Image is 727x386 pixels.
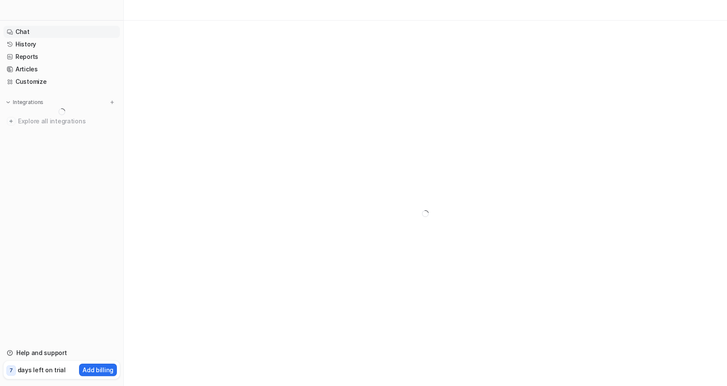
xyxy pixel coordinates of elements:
a: History [3,38,120,50]
span: Explore all integrations [18,114,116,128]
button: Integrations [3,98,46,107]
img: expand menu [5,99,11,105]
p: Add billing [82,365,113,374]
a: Help and support [3,347,120,359]
p: days left on trial [18,365,66,374]
a: Articles [3,63,120,75]
a: Customize [3,76,120,88]
img: explore all integrations [7,117,15,126]
img: menu_add.svg [109,99,115,105]
p: Integrations [13,99,43,106]
p: 7 [9,367,13,374]
a: Reports [3,51,120,63]
a: Explore all integrations [3,115,120,127]
button: Add billing [79,364,117,376]
a: Chat [3,26,120,38]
